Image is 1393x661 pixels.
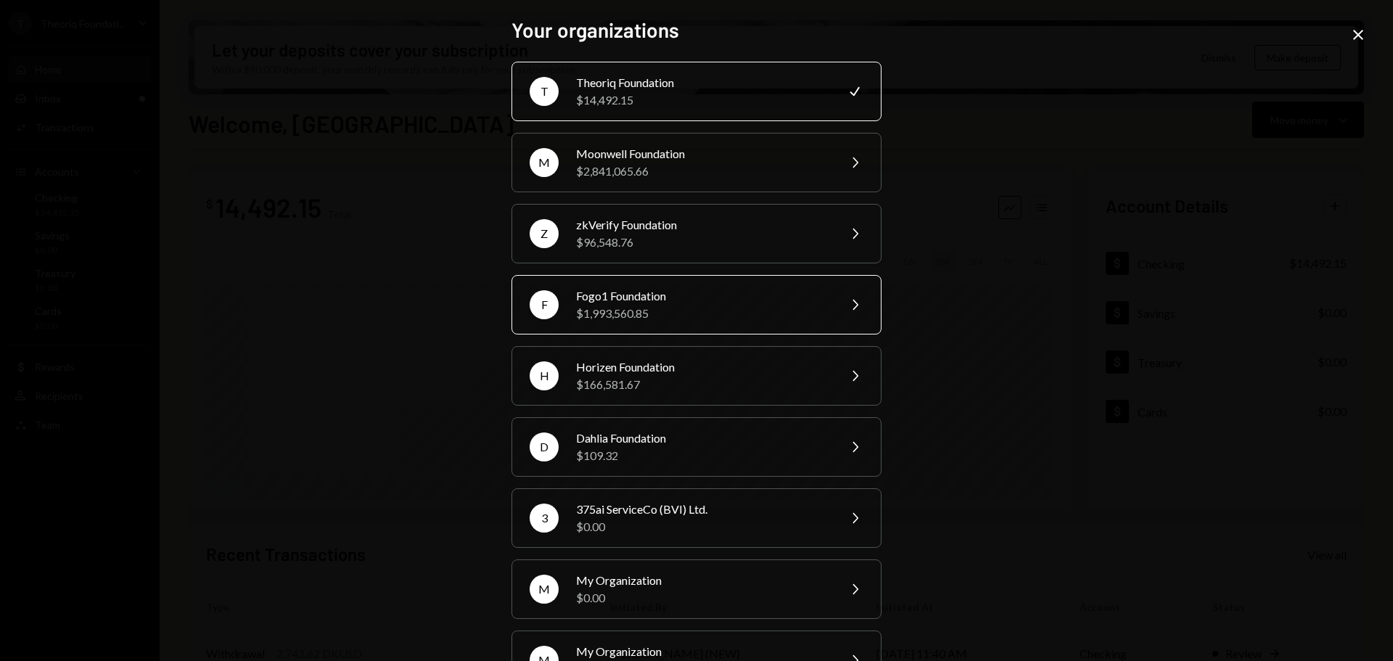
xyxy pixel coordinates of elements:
[576,91,829,109] div: $14,492.15
[530,77,559,106] div: T
[511,488,882,548] button: 3375ai ServiceCo (BVI) Ltd.$0.00
[576,145,829,163] div: Moonwell Foundation
[530,148,559,177] div: M
[511,275,882,334] button: FFogo1 Foundation$1,993,560.85
[576,430,829,447] div: Dahlia Foundation
[576,589,829,607] div: $0.00
[576,358,829,376] div: Horizen Foundation
[576,376,829,393] div: $166,581.67
[576,518,829,535] div: $0.00
[576,572,829,589] div: My Organization
[511,559,882,619] button: MMy Organization$0.00
[511,204,882,263] button: ZzkVerify Foundation$96,548.76
[530,219,559,248] div: Z
[576,501,829,518] div: 375ai ServiceCo (BVI) Ltd.
[576,74,829,91] div: Theoriq Foundation
[511,16,882,44] h2: Your organizations
[576,447,829,464] div: $109.32
[511,417,882,477] button: DDahlia Foundation$109.32
[530,290,559,319] div: F
[576,216,829,234] div: zkVerify Foundation
[576,305,829,322] div: $1,993,560.85
[530,361,559,390] div: H
[576,287,829,305] div: Fogo1 Foundation
[576,234,829,251] div: $96,548.76
[511,346,882,406] button: HHorizen Foundation$166,581.67
[530,575,559,604] div: M
[576,163,829,180] div: $2,841,065.66
[530,504,559,533] div: 3
[511,62,882,121] button: TTheoriq Foundation$14,492.15
[530,432,559,461] div: D
[511,133,882,192] button: MMoonwell Foundation$2,841,065.66
[576,643,829,660] div: My Organization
